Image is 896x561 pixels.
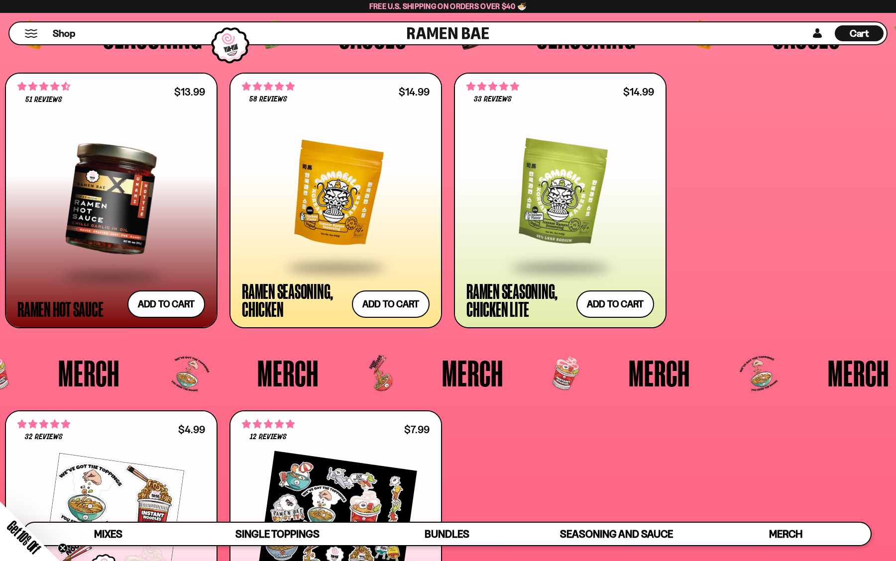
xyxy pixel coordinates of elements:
[5,73,218,328] a: 4.71 stars 51 reviews $13.99 Ramen Hot Sauce Add to cart
[560,528,673,540] span: Seasoning and Sauce
[701,523,871,545] a: Merch
[369,1,527,11] span: Free U.S. Shipping on Orders over $40 🍜
[94,528,122,540] span: Mixes
[4,518,43,557] span: Get 10% Off
[25,433,63,441] span: 32 reviews
[53,25,75,41] a: Shop
[193,523,362,545] a: Single Toppings
[58,355,119,391] span: Merch
[474,95,512,103] span: 33 reviews
[623,87,654,96] div: $14.99
[576,290,654,318] button: Add to cart
[53,27,75,40] span: Shop
[466,282,571,318] div: Ramen Seasoning, Chicken Lite
[24,29,38,38] button: Mobile Menu Trigger
[58,543,68,553] button: Close teaser
[242,418,295,431] span: 5.00 stars
[404,425,430,434] div: $7.99
[235,528,320,540] span: Single Toppings
[442,355,503,391] span: Merch
[249,95,287,103] span: 58 reviews
[769,528,802,540] span: Merch
[25,96,62,104] span: 51 reviews
[242,80,295,93] span: 4.83 stars
[178,425,205,434] div: $4.99
[250,433,287,441] span: 12 reviews
[174,87,205,96] div: $13.99
[425,528,469,540] span: Bundles
[127,290,205,318] button: Add to cart
[399,87,430,96] div: $14.99
[362,523,532,545] a: Bundles
[850,27,869,39] span: Cart
[23,523,193,545] a: Mixes
[17,300,103,318] div: Ramen Hot Sauce
[828,355,889,391] span: Merch
[629,355,690,391] span: Merch
[835,22,884,44] a: Cart
[257,355,319,391] span: Merch
[466,80,519,93] span: 5.00 stars
[17,418,70,431] span: 4.75 stars
[532,523,701,545] a: Seasoning and Sauce
[242,282,347,318] div: Ramen Seasoning, Chicken
[454,73,667,328] a: 5.00 stars 33 reviews $14.99 Ramen Seasoning, Chicken Lite Add to cart
[352,290,430,318] button: Add to cart
[229,73,442,328] a: 4.83 stars 58 reviews $14.99 Ramen Seasoning, Chicken Add to cart
[17,80,70,93] span: 4.71 stars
